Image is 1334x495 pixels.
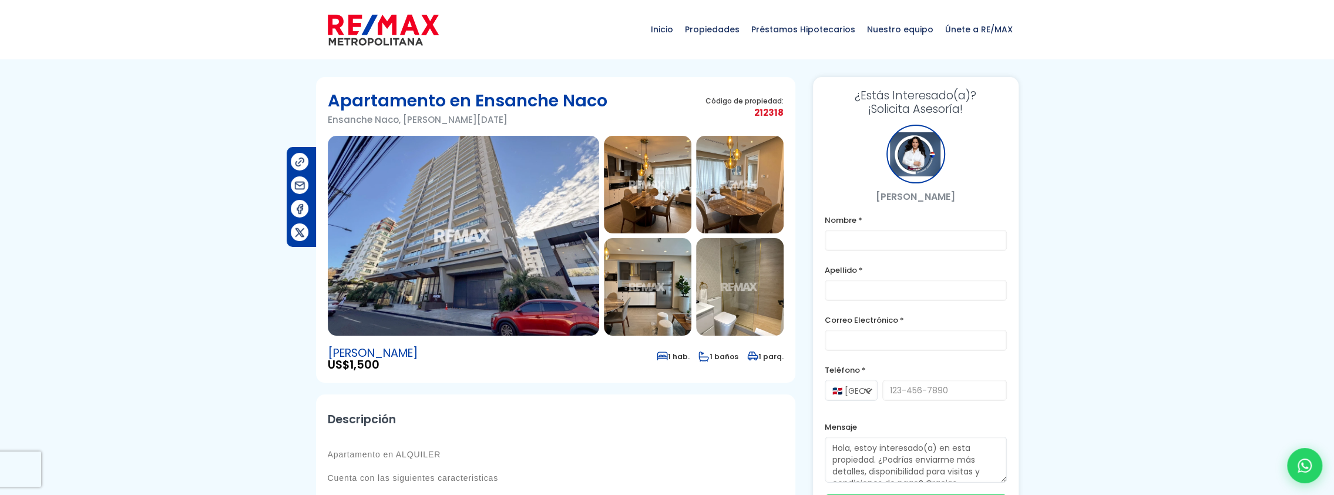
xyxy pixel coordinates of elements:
[645,12,679,47] span: Inicio
[698,352,738,362] span: 1 baños
[861,12,939,47] span: Nuestro equipo
[696,136,784,233] img: Apartamento en Ensanche Naco
[825,89,1007,102] span: ¿Estás Interesado(a)?
[825,313,1007,327] label: Correo Electrónico *
[939,12,1019,47] span: Únete a RE/MAX
[294,179,306,192] img: Compartir
[328,112,607,127] p: Ensanche Naco, [PERSON_NAME][DATE]
[886,125,945,183] div: Vanesa Perez
[604,238,691,336] img: Apartamento en Ensanche Naco
[328,406,784,433] h2: Descripción
[350,357,379,373] span: 1,500
[705,105,784,120] span: 212318
[328,359,418,371] span: US$
[825,213,1007,228] label: Nombre *
[604,136,691,233] img: Apartamento en Ensanche Naco
[825,189,1007,204] p: [PERSON_NAME]
[294,156,306,168] img: Compartir
[747,352,784,362] span: 1 parq.
[705,96,784,105] span: Código de propiedad:
[745,12,861,47] span: Préstamos Hipotecarios
[328,447,784,462] p: Apartamento en ALQUILER
[328,136,599,336] img: Apartamento en Ensanche Naco
[328,471,784,486] p: Cuenta con las siguientes caracteristicas
[696,238,784,336] img: Apartamento en Ensanche Naco
[825,420,1007,434] label: Mensaje
[882,380,1007,401] input: 123-456-7890
[328,89,607,112] h1: Apartamento en Ensanche Naco
[294,203,306,215] img: Compartir
[825,263,1007,277] label: Apellido *
[328,347,418,359] span: [PERSON_NAME]
[679,12,745,47] span: Propiedades
[825,437,1007,483] textarea: Hola, estoy interesado(a) en esta propiedad. ¿Podrías enviarme más detalles, disponibilidad para ...
[825,89,1007,116] h3: ¡Solicita Asesoría!
[825,363,1007,377] label: Teléfono *
[657,352,690,362] span: 1 hab.
[328,12,439,48] img: remax-metropolitana-logo
[294,226,306,239] img: Compartir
